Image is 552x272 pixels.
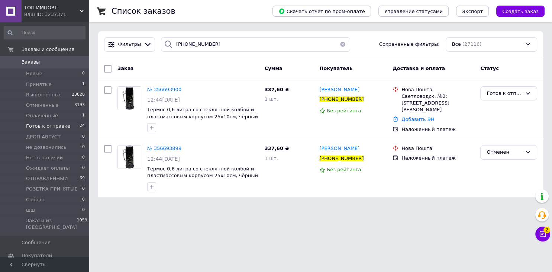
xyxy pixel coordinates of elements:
span: Заказы и сообщения [22,46,74,53]
span: 3193 [74,102,85,109]
span: Готов к отправке [26,123,70,129]
span: Сохраненные фильтры: [379,41,440,48]
div: Нова Пошта [401,145,474,152]
span: Покупатель [319,65,352,71]
a: № 356693900 [147,87,181,92]
span: Фильтры [118,41,141,48]
span: Все [452,41,461,48]
button: Экспорт [456,6,489,17]
div: Нова Пошта [401,86,474,93]
button: Чат с покупателем2 [535,227,550,241]
a: Термос 0,6 литра со стеклянной колбой и пластмассовым корпусом 25х10см, чёрный [147,107,258,119]
span: Скачать отчет по пром-оплате [278,8,365,15]
span: 0 [82,144,85,151]
span: 2 [543,227,550,233]
span: 1 шт. [265,156,278,161]
div: Готов к отправке [487,90,522,97]
span: РОЗЕТКА ПРИНЯТЫЕ [26,186,78,192]
a: Добавить ЭН [401,116,434,122]
span: Принятые [26,81,52,88]
span: [PHONE_NUMBER] [319,96,364,102]
span: ДРОП АВГУСТ [26,134,61,140]
span: Ожидает оплаты [26,165,70,172]
span: 0 [82,154,85,161]
a: Фото товару [117,145,141,169]
span: Заказы [22,59,40,65]
span: Оплаченные [26,112,58,119]
div: Наложенный платеж [401,126,474,133]
a: [PERSON_NAME] [319,86,359,93]
span: Нет в наличии [26,154,63,161]
span: шш [26,207,35,214]
span: 0 [82,186,85,192]
span: (27116) [462,41,482,47]
span: не дозвонились [26,144,67,151]
span: Сообщения [22,239,51,246]
span: Заказ [117,65,133,71]
span: Новые [26,70,42,77]
a: Фото товару [117,86,141,110]
a: Термос 0,6 литра со стеклянной колбой и пластмассовым корпусом 25х10см, чёрный [147,166,258,179]
span: 337,60 ₴ [265,145,289,151]
button: Скачать отчет по пром-оплате [272,6,371,17]
a: Создать заказ [489,8,545,14]
span: 0 [82,70,85,77]
h1: Список заказов [112,7,175,16]
span: 0 [82,196,85,203]
span: Доставка и оплата [393,65,445,71]
span: Статус [480,65,499,71]
span: 0 [82,165,85,172]
span: Отмененные [26,102,58,109]
span: Без рейтинга [327,167,361,172]
span: Экспорт [462,9,483,14]
button: Очистить [335,37,350,52]
span: 1 [82,81,85,88]
span: 23828 [72,92,85,98]
span: ОТПРАВЛЕННЫЙ [26,175,68,182]
span: Заказы из [GEOGRAPHIC_DATA] [26,217,77,231]
div: Светловодск, №2: [STREET_ADDRESS][PERSON_NAME] [401,93,474,113]
button: Создать заказ [496,6,545,17]
span: 69 [80,175,85,182]
span: Управление статусами [384,9,443,14]
span: Без рейтинга [327,108,361,113]
span: [PHONE_NUMBER] [319,156,364,161]
button: Управление статусами [378,6,449,17]
div: Ваш ID: 3237371 [24,11,89,18]
span: 1 шт. [265,96,278,102]
input: Поиск по номеру заказа, ФИО покупателя, номеру телефона, Email, номеру накладной [161,37,350,52]
a: № 356693899 [147,145,181,151]
span: [PERSON_NAME] [319,145,359,151]
img: Фото товару [118,145,141,169]
span: Выполненные [26,92,62,98]
img: Фото товару [118,87,141,110]
div: Отменен [487,148,522,156]
span: 337,60 ₴ [265,87,289,92]
div: Наложенный платеж [401,155,474,161]
span: 24 [80,123,85,129]
span: [PERSON_NAME] [319,87,359,92]
span: 0 [82,207,85,214]
span: 12:44[DATE] [147,97,180,103]
span: Покупатели [22,252,52,259]
a: [PERSON_NAME] [319,145,359,152]
span: Создать заказ [502,9,539,14]
span: Собран [26,196,45,203]
span: 1 [82,112,85,119]
span: 0 [82,134,85,140]
span: 12:44[DATE] [147,156,180,162]
span: ТОП ИМПОРТ [24,4,80,11]
span: Сумма [265,65,283,71]
input: Поиск [4,26,85,39]
span: 1059 [77,217,87,231]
